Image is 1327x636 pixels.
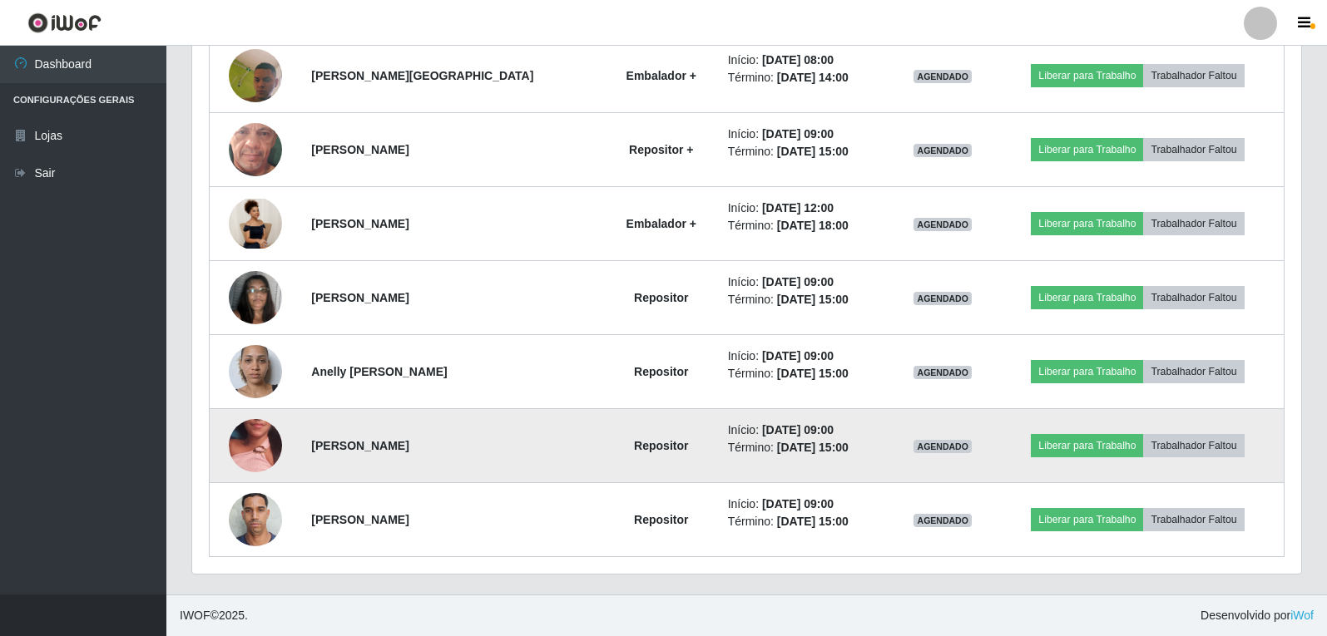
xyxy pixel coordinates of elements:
[914,292,972,305] span: AGENDADO
[180,607,248,624] span: © 2025 .
[1290,609,1314,622] a: iWof
[1143,508,1244,531] button: Trabalhador Faltou
[728,439,884,456] li: Término:
[311,217,408,230] strong: [PERSON_NAME]
[634,291,688,304] strong: Repositor
[728,348,884,365] li: Início:
[180,609,210,622] span: IWOF
[229,199,282,248] img: 1757454184631.jpeg
[914,514,972,527] span: AGENDADO
[777,293,849,306] time: [DATE] 15:00
[229,91,282,209] img: 1725533937755.jpeg
[728,143,884,160] li: Término:
[629,143,693,156] strong: Repositor +
[914,440,972,453] span: AGENDADO
[728,513,884,530] li: Término:
[777,219,849,232] time: [DATE] 18:00
[914,366,972,379] span: AGENDADO
[777,71,849,84] time: [DATE] 14:00
[1143,286,1244,309] button: Trabalhador Faltou
[1143,64,1244,87] button: Trabalhador Faltou
[1143,360,1244,383] button: Trabalhador Faltou
[1031,434,1143,457] button: Liberar para Trabalho
[762,423,834,436] time: [DATE] 09:00
[762,201,834,214] time: [DATE] 12:00
[626,217,696,230] strong: Embalador +
[728,126,884,143] li: Início:
[311,365,447,378] strong: Anelly [PERSON_NAME]
[27,12,102,33] img: CoreUI Logo
[229,484,282,555] img: 1698511606496.jpeg
[1201,607,1314,624] span: Desenvolvido por
[634,439,688,452] strong: Repositor
[1031,360,1143,383] button: Liberar para Trabalho
[728,52,884,69] li: Início:
[728,422,884,439] li: Início:
[762,349,834,362] time: [DATE] 09:00
[914,144,972,157] span: AGENDADO
[311,69,533,82] strong: [PERSON_NAME][GEOGRAPHIC_DATA]
[1031,212,1143,235] button: Liberar para Trabalho
[777,441,849,454] time: [DATE] 15:00
[1031,64,1143,87] button: Liberar para Trabalho
[777,515,849,528] time: [DATE] 15:00
[728,217,884,234] li: Término:
[728,495,884,513] li: Início:
[762,497,834,510] time: [DATE] 09:00
[229,324,282,419] img: 1736004574003.jpeg
[229,17,282,136] img: 1742995896135.jpeg
[762,127,834,141] time: [DATE] 09:00
[777,145,849,158] time: [DATE] 15:00
[311,143,408,156] strong: [PERSON_NAME]
[728,291,884,308] li: Término:
[1031,286,1143,309] button: Liberar para Trabalho
[914,218,972,231] span: AGENDADO
[311,513,408,526] strong: [PERSON_NAME]
[634,365,688,378] strong: Repositor
[1031,508,1143,531] button: Liberar para Trabalho
[311,291,408,304] strong: [PERSON_NAME]
[311,439,408,452] strong: [PERSON_NAME]
[1143,138,1244,161] button: Trabalhador Faltou
[728,274,884,291] li: Início:
[229,385,282,505] img: 1757360438344.jpeg
[626,69,696,82] strong: Embalador +
[762,53,834,67] time: [DATE] 08:00
[777,367,849,380] time: [DATE] 15:00
[634,513,688,526] strong: Repositor
[728,69,884,86] li: Término:
[728,365,884,382] li: Término:
[728,200,884,217] li: Início:
[1143,434,1244,457] button: Trabalhador Faltou
[229,262,282,333] img: 1757604463996.jpeg
[914,70,972,83] span: AGENDADO
[1143,212,1244,235] button: Trabalhador Faltou
[1031,138,1143,161] button: Liberar para Trabalho
[762,275,834,288] time: [DATE] 09:00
